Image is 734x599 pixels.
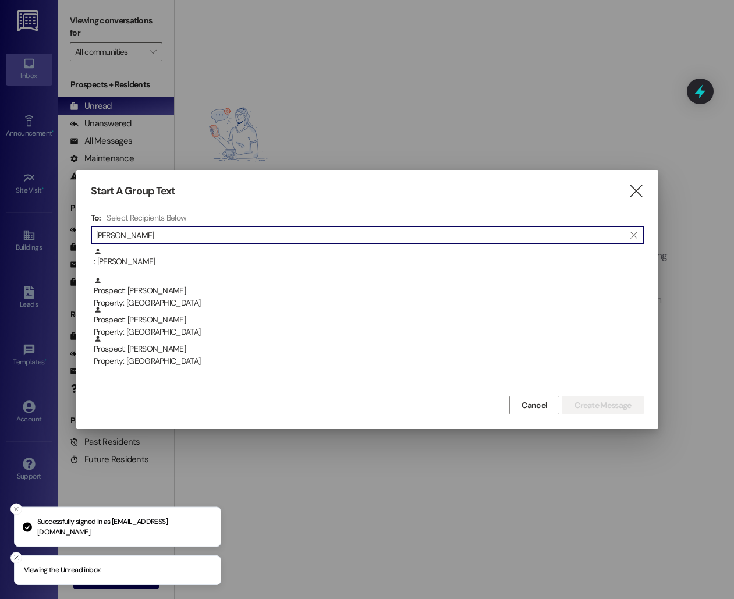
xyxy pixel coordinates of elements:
div: Prospect: [PERSON_NAME] [94,277,644,310]
button: Create Message [562,396,643,414]
p: Viewing the Unread inbox [24,565,100,576]
div: Prospect: [PERSON_NAME]Property: [GEOGRAPHIC_DATA] [91,335,644,364]
h4: Select Recipients Below [107,212,186,223]
button: Cancel [509,396,559,414]
button: Close toast [10,504,22,515]
button: Close toast [10,552,22,563]
div: : [PERSON_NAME] [91,247,644,277]
i:  [630,231,637,240]
p: Successfully signed in as [EMAIL_ADDRESS][DOMAIN_NAME] [37,517,211,537]
input: Search for any contact or apartment [96,227,625,243]
button: Clear text [625,226,643,244]
div: Prospect: [PERSON_NAME]Property: [GEOGRAPHIC_DATA] [91,277,644,306]
div: Prospect: [PERSON_NAME] [94,306,644,339]
span: Cancel [522,399,547,412]
div: : [PERSON_NAME] [94,247,644,268]
div: Property: [GEOGRAPHIC_DATA] [94,355,644,367]
div: Prospect: [PERSON_NAME]Property: [GEOGRAPHIC_DATA] [91,306,644,335]
div: Prospect: [PERSON_NAME] [94,335,644,368]
span: Create Message [575,399,631,412]
div: Property: [GEOGRAPHIC_DATA] [94,297,644,309]
h3: To: [91,212,101,223]
div: Property: [GEOGRAPHIC_DATA] [94,326,644,338]
h3: Start A Group Text [91,185,176,198]
i:  [628,185,644,197]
